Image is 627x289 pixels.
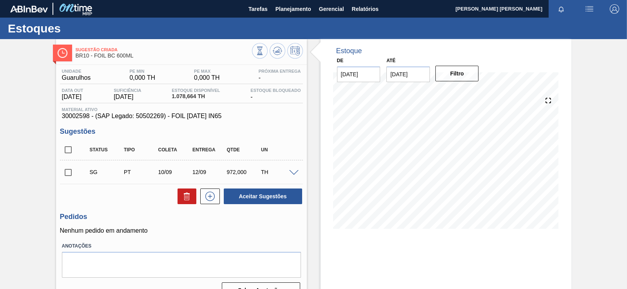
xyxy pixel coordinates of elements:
img: userActions [585,4,594,14]
h3: Pedidos [60,213,303,221]
button: Programar Estoque [287,43,303,59]
div: UN [259,147,297,153]
div: Entrega [190,147,228,153]
h1: Estoques [8,24,147,33]
span: PE MIN [129,69,155,74]
div: Status [88,147,125,153]
div: Pedido de Transferência [122,169,159,175]
span: Guarulhos [62,74,91,81]
div: 12/09/2025 [190,169,228,175]
span: 30002598 - (SAP Legado: 50502269) - FOIL [DATE] IN65 [62,113,301,120]
div: Excluir Sugestões [174,188,196,204]
div: Aceitar Sugestões [220,188,303,205]
div: 972,000 [225,169,263,175]
div: - [257,69,303,81]
span: BR10 - FOIL BC 600ML [76,53,252,59]
span: PE MAX [194,69,220,74]
input: dd/mm/yyyy [386,66,430,82]
span: Sugestão Criada [76,47,252,52]
div: Estoque [336,47,362,55]
label: Anotações [62,241,301,252]
span: 1.078,664 TH [172,93,220,99]
button: Atualizar Gráfico [270,43,285,59]
span: Material ativo [62,107,301,112]
label: De [337,58,344,63]
div: Qtde [225,147,263,153]
div: Nova sugestão [196,188,220,204]
span: 0,000 TH [194,74,220,81]
div: Tipo [122,147,159,153]
div: - [248,88,303,101]
p: Nenhum pedido em andamento [60,227,303,234]
span: Relatórios [352,4,379,14]
span: 0,000 TH [129,74,155,81]
img: TNhmsLtSVTkK8tSr43FrP2fwEKptu5GPRR3wAAAABJRU5ErkJggg== [10,5,48,13]
span: Tarefas [248,4,268,14]
div: TH [259,169,297,175]
button: Filtro [435,66,479,81]
div: 10/09/2025 [156,169,194,175]
div: Coleta [156,147,194,153]
span: Planejamento [275,4,311,14]
input: dd/mm/yyyy [337,66,381,82]
span: Estoque Bloqueado [250,88,301,93]
span: Suficiência [114,88,141,93]
span: Gerencial [319,4,344,14]
span: Próxima Entrega [259,69,301,74]
button: Aceitar Sugestões [224,188,302,204]
button: Visão Geral dos Estoques [252,43,268,59]
h3: Sugestões [60,127,303,136]
label: Até [386,58,395,63]
img: Ícone [58,48,67,58]
span: Estoque Disponível [172,88,220,93]
span: Data out [62,88,83,93]
button: Notificações [549,4,574,14]
div: Sugestão Criada [88,169,125,175]
span: Unidade [62,69,91,74]
span: [DATE] [114,93,141,101]
img: Logout [610,4,619,14]
span: [DATE] [62,93,83,101]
